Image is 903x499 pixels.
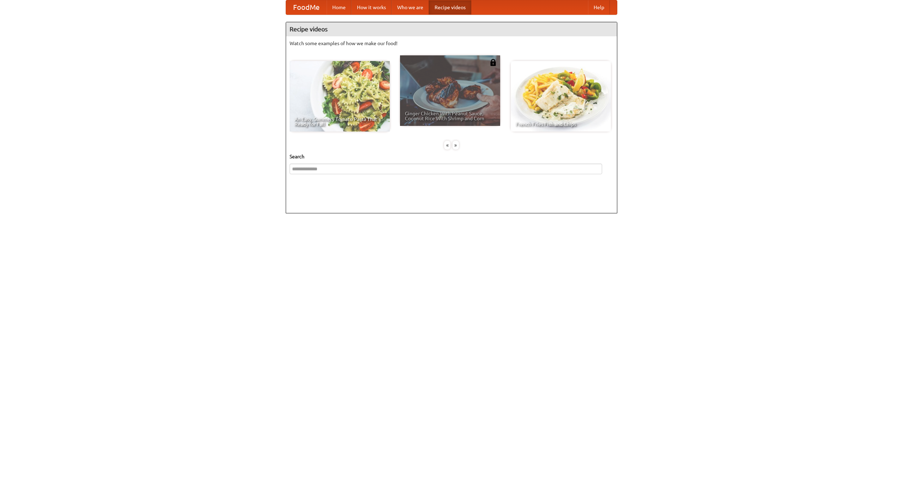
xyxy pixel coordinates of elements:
[453,141,459,150] div: »
[290,40,613,47] p: Watch some examples of how we make our food!
[286,0,327,14] a: FoodMe
[286,22,617,36] h4: Recipe videos
[295,117,385,127] span: An Easy, Summery Tomato Pasta That's Ready for Fall
[290,153,613,160] h5: Search
[588,0,610,14] a: Help
[444,141,450,150] div: «
[516,122,606,127] span: French Fries Fish and Chips
[351,0,392,14] a: How it works
[490,59,497,66] img: 483408.png
[392,0,429,14] a: Who we are
[290,61,390,132] a: An Easy, Summery Tomato Pasta That's Ready for Fall
[511,61,611,132] a: French Fries Fish and Chips
[429,0,471,14] a: Recipe videos
[327,0,351,14] a: Home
